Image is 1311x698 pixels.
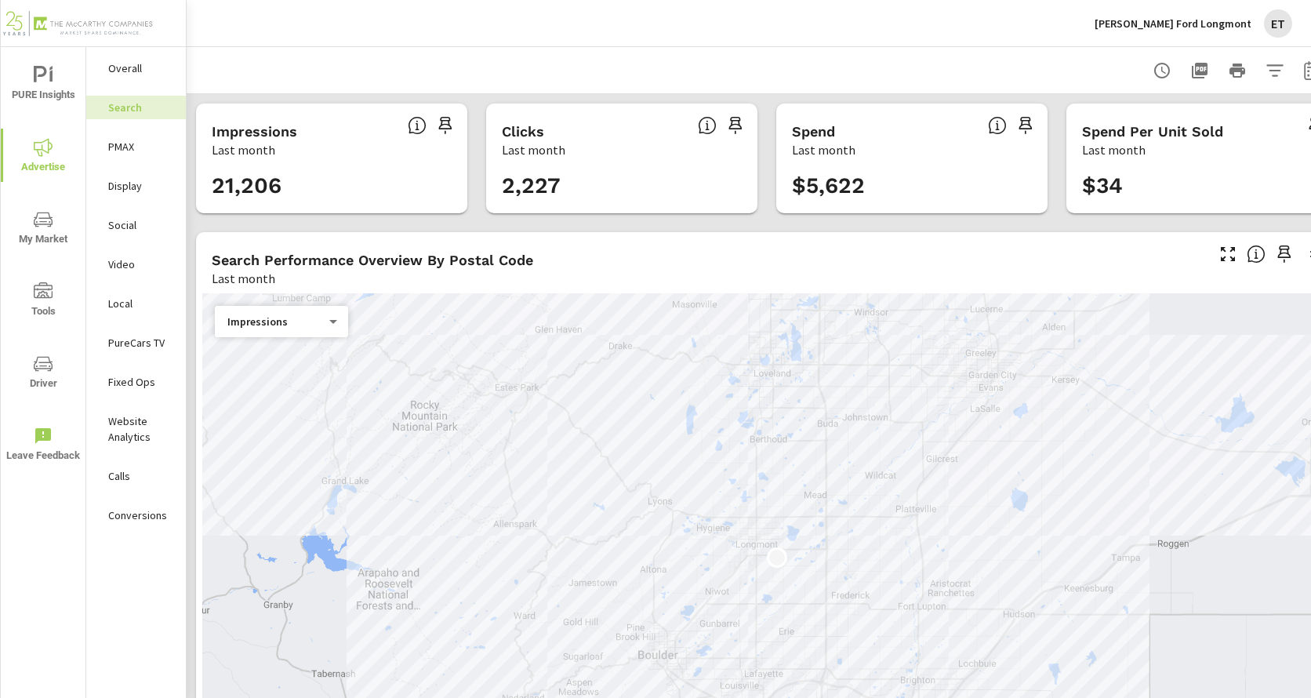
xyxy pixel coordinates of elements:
p: PureCars TV [108,335,173,351]
span: Driver [5,354,81,393]
div: Display [86,174,186,198]
span: The number of times an ad was clicked by a consumer. [698,116,717,135]
p: Overall [108,60,173,76]
h5: Clicks [502,123,544,140]
p: Conversions [108,507,173,523]
p: Search [108,100,173,115]
button: Apply Filters [1259,55,1291,86]
p: Video [108,256,173,272]
h3: 21,206 [212,173,452,199]
p: [PERSON_NAME] Ford Longmont [1095,16,1251,31]
span: Advertise [5,138,81,176]
span: The number of times an ad was shown on your behalf. [408,116,427,135]
span: The amount of money spent on advertising during the period. [988,116,1007,135]
h5: Search Performance Overview By Postal Code [212,252,533,268]
span: Save this to your personalized report [1272,242,1297,267]
button: "Export Report to PDF" [1184,55,1215,86]
h5: Impressions [212,123,297,140]
p: Last month [792,140,855,159]
p: Last month [1082,140,1146,159]
div: nav menu [1,47,85,480]
p: Social [108,217,173,233]
p: Fixed Ops [108,374,173,390]
span: Save this to your personalized report [723,113,748,138]
p: Website Analytics [108,413,173,445]
div: PMAX [86,135,186,158]
p: Local [108,296,173,311]
p: Impressions [227,314,323,329]
p: Calls [108,468,173,484]
p: Last month [502,140,565,159]
h5: Spend [792,123,835,140]
div: Calls [86,464,186,488]
div: ET [1264,9,1292,38]
h3: 2,227 [502,173,742,199]
div: Website Analytics [86,409,186,449]
div: Video [86,253,186,276]
span: My Market [5,210,81,249]
div: Overall [86,56,186,80]
span: Save this to your personalized report [1013,113,1038,138]
span: Understand Search performance data by postal code. Individual postal codes can be selected and ex... [1247,245,1266,264]
p: PMAX [108,139,173,155]
p: Last month [212,140,275,159]
span: Leave Feedback [5,427,81,465]
div: Search [86,96,186,119]
span: Tools [5,282,81,321]
div: Social [86,213,186,237]
button: Make Fullscreen [1215,242,1240,267]
span: PURE Insights [5,66,81,104]
div: Conversions [86,504,186,527]
span: Save this to your personalized report [433,113,458,138]
h5: Spend Per Unit Sold [1082,123,1223,140]
div: Local [86,292,186,315]
p: Last month [212,269,275,288]
div: Impressions [215,314,336,329]
p: Display [108,178,173,194]
div: PureCars TV [86,331,186,354]
h3: $5,622 [792,173,1032,199]
div: Fixed Ops [86,370,186,394]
